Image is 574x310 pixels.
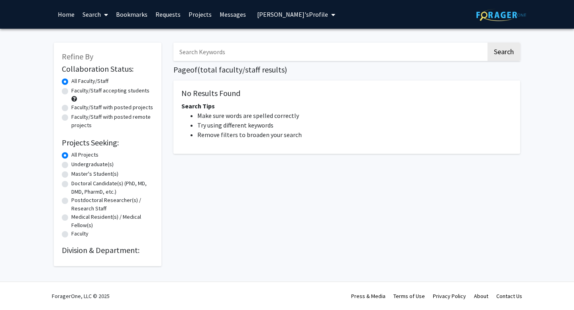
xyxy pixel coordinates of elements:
[71,86,149,95] label: Faculty/Staff accepting students
[71,213,153,230] label: Medical Resident(s) / Medical Fellow(s)
[71,151,98,159] label: All Projects
[197,120,512,130] li: Try using different keywords
[476,9,526,21] img: ForagerOne Logo
[151,0,185,28] a: Requests
[62,51,93,61] span: Refine By
[71,160,114,169] label: Undergraduate(s)
[71,179,153,196] label: Doctoral Candidate(s) (PhD, MD, DMD, PharmD, etc.)
[433,292,466,300] a: Privacy Policy
[488,43,520,61] button: Search
[474,292,488,300] a: About
[71,196,153,213] label: Postdoctoral Researcher(s) / Research Staff
[173,65,520,75] h1: Page of ( total faculty/staff results)
[71,77,108,85] label: All Faculty/Staff
[79,0,112,28] a: Search
[496,292,522,300] a: Contact Us
[173,43,486,61] input: Search Keywords
[112,0,151,28] a: Bookmarks
[181,102,215,110] span: Search Tips
[351,292,385,300] a: Press & Media
[257,10,328,18] span: [PERSON_NAME]'s Profile
[71,230,88,238] label: Faculty
[71,103,153,112] label: Faculty/Staff with posted projects
[185,0,216,28] a: Projects
[62,245,153,255] h2: Division & Department:
[181,88,512,98] h5: No Results Found
[393,292,425,300] a: Terms of Use
[52,282,110,310] div: ForagerOne, LLC © 2025
[216,0,250,28] a: Messages
[62,138,153,147] h2: Projects Seeking:
[54,0,79,28] a: Home
[197,111,512,120] li: Make sure words are spelled correctly
[71,170,118,178] label: Master's Student(s)
[71,113,153,129] label: Faculty/Staff with posted remote projects
[62,64,153,74] h2: Collaboration Status:
[173,162,520,180] nav: Page navigation
[197,130,512,139] li: Remove filters to broaden your search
